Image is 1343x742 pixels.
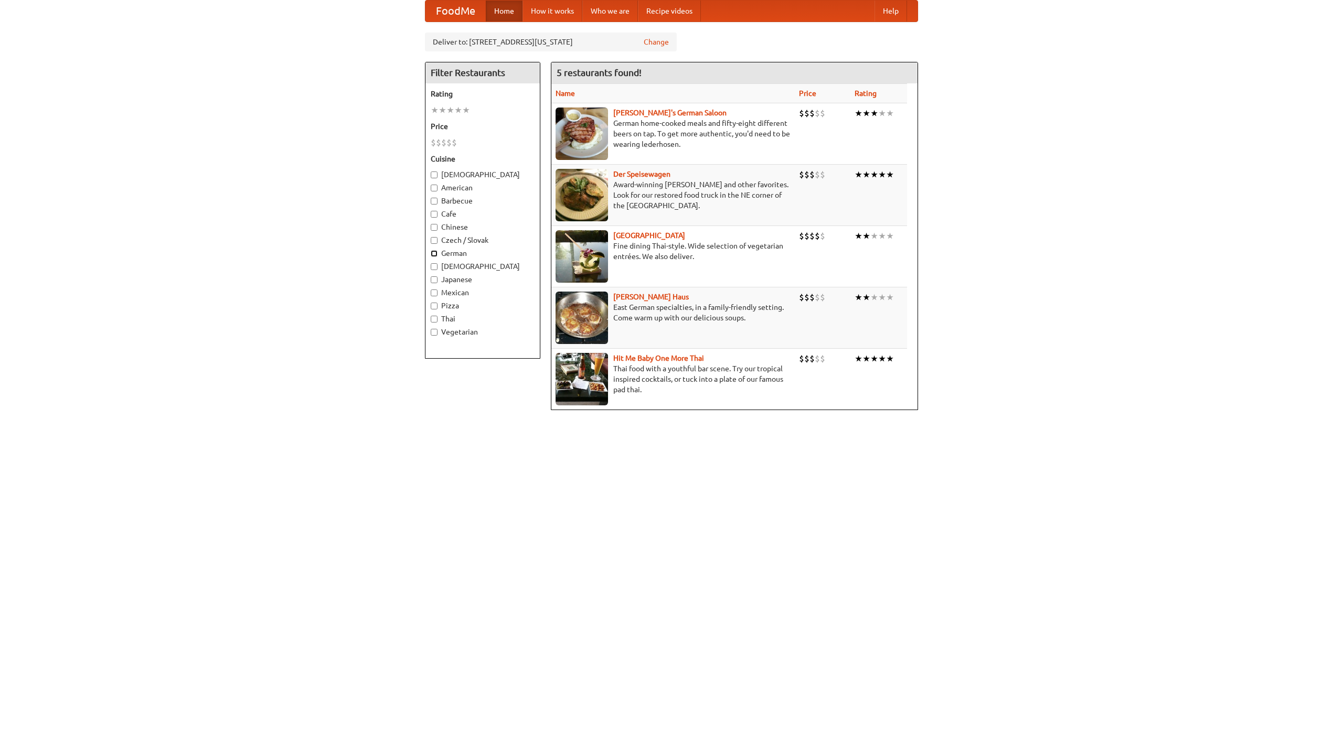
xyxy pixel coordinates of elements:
li: ★ [439,104,446,116]
li: $ [804,230,809,242]
li: ★ [862,230,870,242]
input: [DEMOGRAPHIC_DATA] [431,171,438,178]
li: $ [452,137,457,148]
label: [DEMOGRAPHIC_DATA] [431,261,535,272]
h5: Rating [431,89,535,99]
h5: Cuisine [431,154,535,164]
li: $ [815,169,820,180]
li: ★ [855,107,862,119]
input: Czech / Slovak [431,237,438,244]
li: $ [820,230,825,242]
input: Cafe [431,211,438,218]
li: $ [446,137,452,148]
input: Vegetarian [431,329,438,336]
li: ★ [870,169,878,180]
li: $ [809,107,815,119]
img: babythai.jpg [556,353,608,405]
li: ★ [886,353,894,364]
input: Pizza [431,303,438,309]
p: Award-winning [PERSON_NAME] and other favorites. Look for our restored food truck in the NE corne... [556,179,791,211]
li: ★ [878,230,886,242]
li: $ [820,353,825,364]
a: Name [556,89,575,98]
li: ★ [878,107,886,119]
li: ★ [862,353,870,364]
a: Home [486,1,523,21]
li: $ [815,292,820,303]
li: ★ [855,169,862,180]
li: $ [809,230,815,242]
li: $ [815,353,820,364]
li: ★ [862,292,870,303]
li: $ [799,230,804,242]
li: $ [804,353,809,364]
li: $ [820,107,825,119]
li: $ [799,169,804,180]
li: $ [441,137,446,148]
a: Price [799,89,816,98]
li: ★ [462,104,470,116]
li: ★ [446,104,454,116]
li: $ [815,230,820,242]
input: [DEMOGRAPHIC_DATA] [431,263,438,270]
h4: Filter Restaurants [425,62,540,83]
a: [GEOGRAPHIC_DATA] [613,231,685,240]
p: German home-cooked meals and fifty-eight different beers on tap. To get more authentic, you'd nee... [556,118,791,149]
li: $ [799,292,804,303]
li: $ [820,292,825,303]
a: FoodMe [425,1,486,21]
li: ★ [855,292,862,303]
p: Thai food with a youthful bar scene. Try our tropical inspired cocktails, or tuck into a plate of... [556,363,791,395]
li: ★ [454,104,462,116]
li: ★ [886,169,894,180]
a: Rating [855,89,877,98]
img: esthers.jpg [556,107,608,160]
input: Barbecue [431,198,438,205]
p: Fine dining Thai-style. Wide selection of vegetarian entrées. We also deliver. [556,241,791,262]
p: East German specialties, in a family-friendly setting. Come warm up with our delicious soups. [556,302,791,323]
label: Cafe [431,209,535,219]
input: Mexican [431,289,438,296]
li: ★ [886,107,894,119]
label: Pizza [431,300,535,311]
input: Japanese [431,276,438,283]
a: Who we are [582,1,638,21]
a: How it works [523,1,582,21]
label: Chinese [431,222,535,232]
label: Barbecue [431,196,535,206]
li: $ [809,292,815,303]
label: American [431,182,535,193]
a: Hit Me Baby One More Thai [613,354,704,362]
li: ★ [431,104,439,116]
label: Mexican [431,287,535,298]
li: ★ [878,353,886,364]
ng-pluralize: 5 restaurants found! [557,68,642,78]
img: speisewagen.jpg [556,169,608,221]
label: Vegetarian [431,327,535,337]
a: Der Speisewagen [613,170,670,178]
li: $ [799,353,804,364]
li: ★ [862,169,870,180]
li: ★ [870,230,878,242]
a: Recipe videos [638,1,701,21]
label: Czech / Slovak [431,235,535,245]
li: ★ [870,292,878,303]
li: $ [804,107,809,119]
li: $ [431,137,436,148]
li: ★ [870,353,878,364]
img: kohlhaus.jpg [556,292,608,344]
h5: Price [431,121,535,132]
a: [PERSON_NAME]'s German Saloon [613,109,727,117]
li: ★ [886,292,894,303]
a: Change [644,37,669,47]
li: $ [804,292,809,303]
li: $ [804,169,809,180]
label: [DEMOGRAPHIC_DATA] [431,169,535,180]
a: [PERSON_NAME] Haus [613,293,689,301]
a: Help [875,1,907,21]
input: Chinese [431,224,438,231]
li: ★ [862,107,870,119]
